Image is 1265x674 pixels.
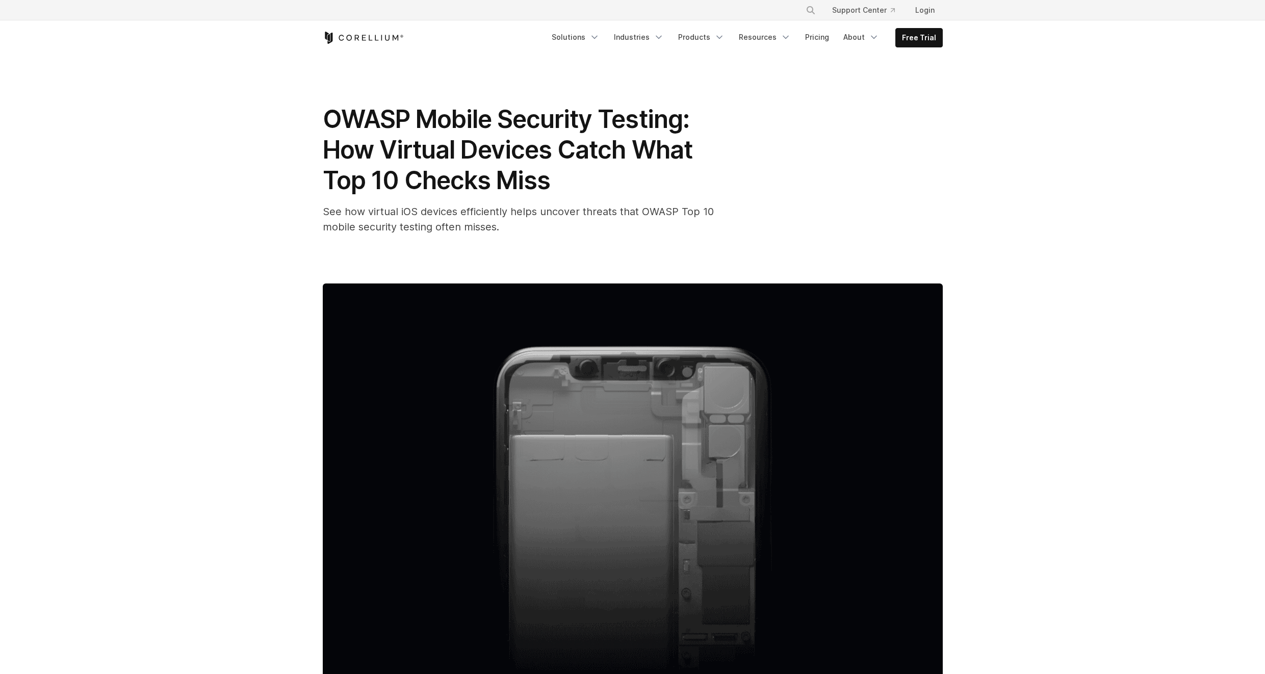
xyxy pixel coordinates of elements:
[323,32,404,44] a: Corellium Home
[793,1,943,19] div: Navigation Menu
[799,28,835,46] a: Pricing
[802,1,820,19] button: Search
[608,28,670,46] a: Industries
[896,29,942,47] a: Free Trial
[824,1,903,19] a: Support Center
[323,205,714,233] span: See how virtual iOS devices efficiently helps uncover threats that OWASP Top 10 mobile security t...
[733,28,797,46] a: Resources
[672,28,731,46] a: Products
[907,1,943,19] a: Login
[323,104,692,195] span: OWASP Mobile Security Testing: How Virtual Devices Catch What Top 10 Checks Miss
[837,28,885,46] a: About
[546,28,943,47] div: Navigation Menu
[546,28,606,46] a: Solutions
